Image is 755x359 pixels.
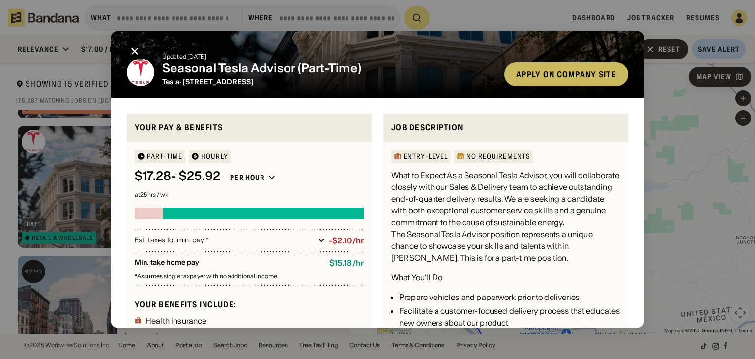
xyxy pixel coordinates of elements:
div: What You’ll Do [391,271,442,283]
div: No Requirements [466,153,530,160]
div: Your pay & benefits [135,121,364,134]
div: Entry-Level [404,153,448,160]
div: What to Expect As a Seasonal Tesla Advisor, you will collaborate closely with our Sales & Deliver... [391,169,620,264]
div: $ 17.28 - $25.92 [135,169,220,183]
div: Your benefits include: [135,299,364,310]
div: Min. take home pay [135,258,321,268]
div: Updated [DATE] [162,54,496,60]
div: Assumes single taxpayer with no additional income [135,273,364,279]
div: HOURLY [201,153,228,160]
div: Health insurance [145,317,207,325]
div: Job Description [391,121,620,134]
div: Prepare vehicles and paperwork prior to deliveries [399,291,620,303]
div: -$2.10/hr [329,236,364,245]
img: Tesla logo [127,59,154,86]
div: Facilitate a customer-focused delivery process that educates new owners about our product [399,305,620,329]
div: Apply on company site [516,70,616,78]
span: Tesla [162,77,179,86]
div: Part-time [147,153,182,160]
div: at 25 hrs / wk [135,192,364,198]
div: · [STREET_ADDRESS] [162,78,496,86]
div: Est. taxes for min. pay * [135,236,314,245]
div: Per hour [230,173,264,182]
div: $ 15.18 / hr [329,258,364,268]
div: Seasonal Tesla Advisor (Part-Time) [162,61,496,76]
